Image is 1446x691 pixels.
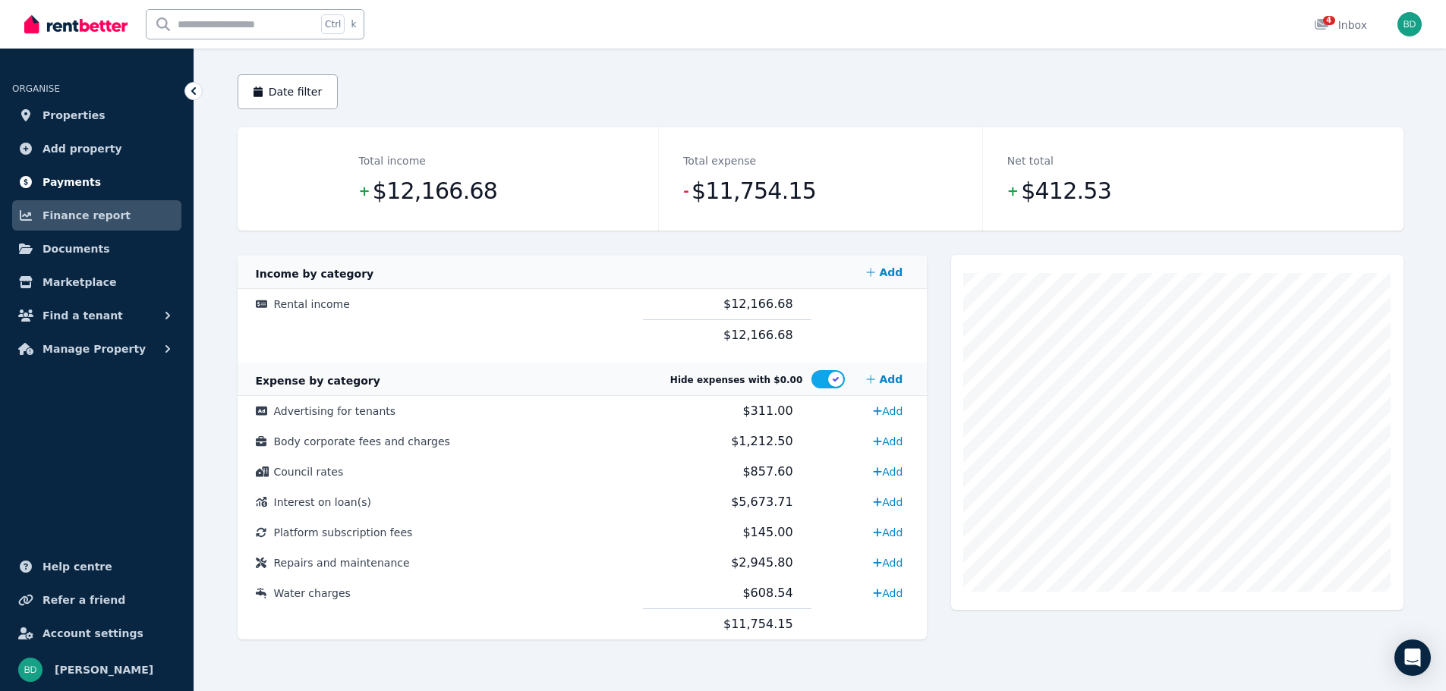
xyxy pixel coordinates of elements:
a: Payments [12,167,181,197]
span: Finance report [43,206,131,225]
span: $145.00 [742,525,792,539]
dt: Total income [359,152,426,170]
div: Open Intercom Messenger [1394,639,1431,676]
span: $11,754.15 [723,617,793,631]
span: Platform subscription fees [274,526,413,539]
span: Repairs and maintenance [274,557,410,569]
span: $412.53 [1021,176,1111,206]
button: Date filter [238,74,339,109]
img: Breanne Doyle [18,658,43,682]
a: Finance report [12,200,181,231]
span: k [351,18,356,30]
span: + [1007,181,1018,202]
span: Payments [43,173,101,191]
span: + [359,181,370,202]
span: Rental income [274,298,350,310]
a: Account settings [12,618,181,649]
span: Water charges [274,587,351,599]
span: Marketplace [43,273,116,291]
a: Help centre [12,551,181,582]
a: Add [867,551,909,575]
span: Help centre [43,558,112,576]
button: Manage Property [12,334,181,364]
a: Add [867,429,909,454]
span: [PERSON_NAME] [55,661,153,679]
img: RentBetter [24,13,128,36]
a: Properties [12,100,181,130]
span: Add property [43,140,122,158]
span: 4 [1323,16,1335,25]
span: $311.00 [742,404,792,418]
img: Breanne Doyle [1397,12,1422,36]
span: $2,945.80 [731,555,792,570]
dt: Total expense [683,152,756,170]
span: $5,673.71 [731,495,792,509]
a: Refer a friend [12,585,181,615]
span: $1,212.50 [731,434,792,448]
span: Documents [43,240,110,258]
a: Marketplace [12,267,181,297]
a: Add [867,490,909,514]
span: Expense by category [256,375,380,387]
a: Add [860,364,909,394]
a: Add [867,399,909,423]
span: Advertising for tenants [274,405,396,417]
a: Add [867,581,909,605]
a: Add [867,520,909,545]
a: Add [860,257,909,287]
a: Documents [12,234,181,264]
div: Inbox [1314,17,1367,33]
span: $608.54 [742,586,792,600]
span: $12,166.68 [373,176,497,206]
dt: Net total [1007,152,1054,170]
a: Add [867,460,909,484]
span: Account settings [43,624,143,642]
span: Income by category [256,268,374,280]
span: $12,166.68 [723,297,793,311]
span: Interest on loan(s) [274,496,371,508]
span: Find a tenant [43,306,123,325]
span: Properties [43,106,106,124]
span: Manage Property [43,340,146,358]
span: $12,166.68 [723,328,793,342]
button: Find a tenant [12,300,181,331]
span: - [683,181,688,202]
span: Refer a friend [43,591,125,609]
span: $857.60 [742,464,792,479]
span: Body corporate fees and charges [274,435,450,448]
span: Ctrl [321,14,345,34]
span: Council rates [274,466,344,478]
span: Hide expenses with $0.00 [670,375,802,385]
a: Add property [12,133,181,164]
span: $11,754.15 [691,176,816,206]
span: ORGANISE [12,83,60,94]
